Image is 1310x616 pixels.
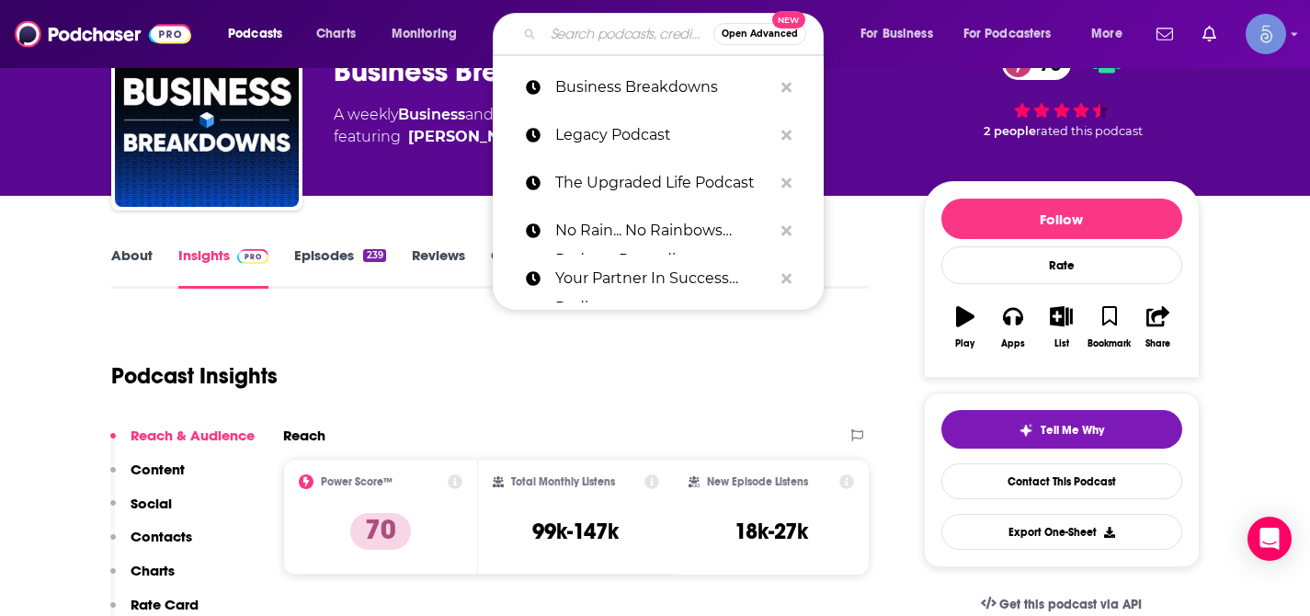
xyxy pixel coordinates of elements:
button: Contacts [110,528,192,562]
button: open menu [951,19,1078,49]
div: 70 2 peoplerated this podcast [924,36,1200,150]
span: featuring [334,126,623,148]
div: A weekly podcast [334,104,623,148]
div: 239 [363,249,385,262]
span: For Business [860,21,933,47]
h3: 18k-27k [735,518,808,545]
button: Follow [941,199,1182,239]
p: Reach & Audience [131,427,255,444]
a: Reviews [412,246,465,289]
p: Contacts [131,528,192,545]
img: tell me why sparkle [1019,423,1033,438]
p: 70 [350,513,411,550]
p: No Rain... No Rainbows Podcast Recording [555,207,772,255]
div: Apps [1001,338,1025,349]
div: Search podcasts, credits, & more... [510,13,841,55]
img: User Profile [1246,14,1286,54]
div: Rate [941,246,1182,284]
a: Business [398,106,465,123]
p: The Upgraded Life Podcast [555,159,772,207]
button: Play [941,294,989,360]
p: Charts [131,562,175,579]
a: About [111,246,153,289]
button: open menu [848,19,956,49]
div: Play [955,338,974,349]
a: The Upgraded Life Podcast [493,159,824,207]
input: Search podcasts, credits, & more... [543,19,713,49]
div: Open Intercom Messenger [1247,517,1292,561]
a: Charts [304,19,367,49]
button: Charts [110,562,175,596]
span: Tell Me Why [1041,423,1104,438]
h2: New Episode Listens [707,475,808,488]
span: Get this podcast via API [999,597,1142,612]
h1: Podcast Insights [111,362,278,390]
p: Legacy Podcast [555,111,772,159]
button: Show profile menu [1246,14,1286,54]
span: For Podcasters [963,21,1052,47]
button: Export One-Sheet [941,514,1182,550]
h3: 99k-147k [532,518,619,545]
span: Charts [316,21,356,47]
button: Social [110,495,172,529]
h2: Reach [283,427,325,444]
p: Rate Card [131,596,199,613]
div: Bookmark [1088,338,1131,349]
p: Content [131,461,185,478]
span: and [465,106,494,123]
button: Share [1133,294,1181,360]
button: Apps [989,294,1037,360]
div: Share [1145,338,1170,349]
h2: Power Score™ [321,475,393,488]
button: List [1037,294,1085,360]
img: Business Breakdowns [115,23,299,207]
a: Show notifications dropdown [1149,18,1180,50]
img: Podchaser - Follow, Share and Rate Podcasts [15,17,191,51]
span: Monitoring [392,21,457,47]
a: Legacy Podcast [493,111,824,159]
button: Content [110,461,185,495]
p: Social [131,495,172,512]
span: New [772,11,805,29]
button: tell me why sparkleTell Me Why [941,410,1182,449]
p: Business Breakdowns [555,63,772,111]
span: rated this podcast [1036,124,1143,138]
span: Open Advanced [722,29,798,39]
span: Logged in as Spiral5-G1 [1246,14,1286,54]
button: open menu [379,19,481,49]
a: Your Partner In Success Radio [493,255,824,302]
img: Podchaser Pro [237,249,269,264]
button: Open AdvancedNew [713,23,806,45]
button: open menu [215,19,306,49]
a: Business Breakdowns [493,63,824,111]
a: Contact This Podcast [941,463,1182,499]
a: InsightsPodchaser Pro [178,246,269,289]
a: Show notifications dropdown [1195,18,1224,50]
span: Podcasts [228,21,282,47]
button: open menu [1078,19,1145,49]
a: Credits3 [491,246,559,289]
span: More [1091,21,1122,47]
button: Bookmark [1086,294,1133,360]
p: Your Partner In Success Radio [555,255,772,302]
a: Episodes239 [294,246,385,289]
span: 2 people [984,124,1036,138]
h2: Total Monthly Listens [511,475,615,488]
button: Reach & Audience [110,427,255,461]
a: Jesse Pujji [408,126,540,148]
a: No Rain... No Rainbows Podcast Recording [493,207,824,255]
div: List [1054,338,1069,349]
